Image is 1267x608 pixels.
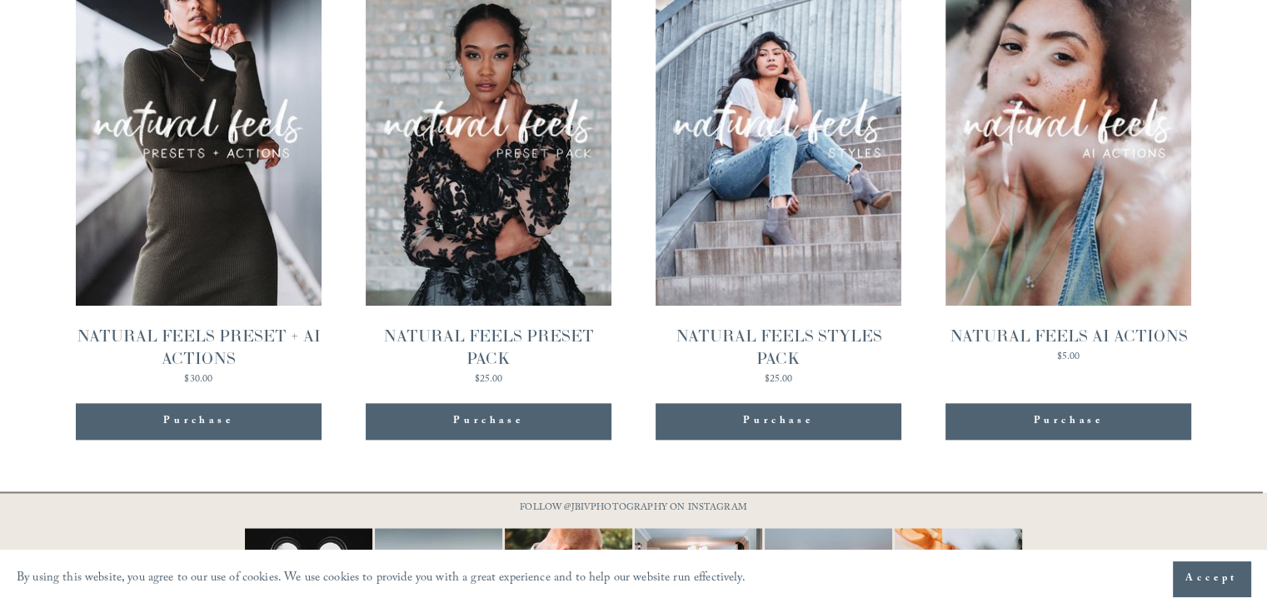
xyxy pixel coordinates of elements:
[488,500,780,518] p: FOLLOW @JBIVPHOTOGRAPHY ON INSTAGRAM
[76,403,322,440] div: Purchase
[366,375,611,385] div: $25.00
[656,325,901,370] div: NATURAL FEELS STYLES PACK
[656,375,901,385] div: $25.00
[656,403,901,440] div: Purchase
[17,567,746,591] p: By using this website, you agree to our use of cookies. We use cookies to provide you with a grea...
[743,413,813,430] div: Purchase
[76,325,322,370] div: NATURAL FEELS PRESET + AI ACTIONS
[945,403,1191,440] div: Purchase
[945,352,1191,362] div: $5.00
[1033,413,1103,430] div: Purchase
[945,325,1191,347] div: NATURAL FEELS AI ACTIONS
[76,375,322,385] div: $30.00
[453,413,523,430] div: Purchase
[366,403,611,440] div: Purchase
[1185,571,1238,587] span: Accept
[163,413,233,430] div: Purchase
[1173,561,1250,596] button: Accept
[366,325,611,370] div: NATURAL FEELS PRESET PACK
